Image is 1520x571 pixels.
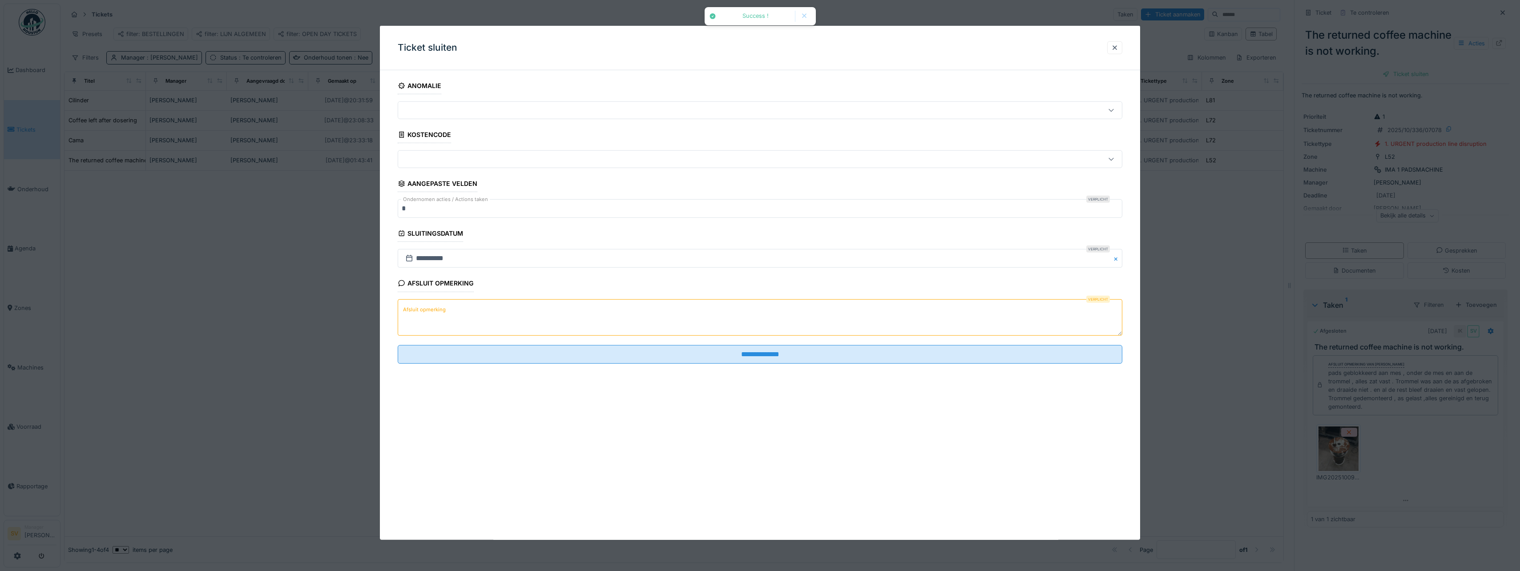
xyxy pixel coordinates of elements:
label: Afsluit opmerking [401,304,448,315]
h3: Ticket sluiten [398,42,457,53]
div: Sluitingsdatum [398,227,463,242]
label: Ondernomen acties / Actions taken [401,196,490,203]
div: Aangepaste velden [398,177,477,192]
div: Verplicht [1086,295,1110,302]
div: Afsluit opmerking [398,277,474,292]
div: Anomalie [398,79,441,94]
div: Verplicht [1086,245,1110,253]
div: Kostencode [398,128,451,143]
button: Close [1113,249,1122,268]
div: Verplicht [1086,196,1110,203]
div: Success ! [721,12,790,20]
